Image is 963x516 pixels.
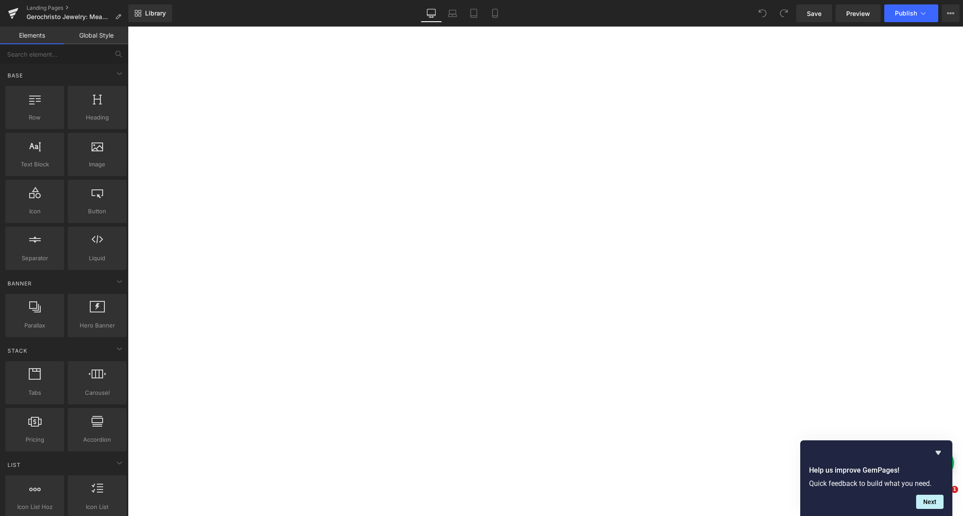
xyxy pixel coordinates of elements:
[70,254,124,263] span: Liquid
[421,4,442,22] a: Desktop
[8,388,61,397] span: Tabs
[70,435,124,444] span: Accordion
[8,207,61,216] span: Icon
[27,4,128,12] a: Landing Pages
[8,113,61,122] span: Row
[754,4,771,22] button: Undo
[8,435,61,444] span: Pricing
[27,13,111,20] span: Gerochristo Jewelry: Meadow Breeze and Wild Flowers
[895,10,917,17] span: Publish
[8,502,61,512] span: Icon List Hoz
[846,9,870,18] span: Preview
[7,279,33,288] span: Banner
[70,207,124,216] span: Button
[463,4,484,22] a: Tablet
[836,4,881,22] a: Preview
[8,254,61,263] span: Separator
[809,479,944,488] p: Quick feedback to build what you need.
[942,4,959,22] button: More
[933,447,944,458] button: Hide survey
[916,495,944,509] button: Next question
[64,27,128,44] a: Global Style
[8,160,61,169] span: Text Block
[951,486,958,493] span: 1
[70,502,124,512] span: Icon List
[775,4,793,22] button: Redo
[70,113,124,122] span: Heading
[7,461,22,469] span: List
[128,4,172,22] a: New Library
[70,388,124,397] span: Carousel
[7,71,24,80] span: Base
[442,4,463,22] a: Laptop
[70,160,124,169] span: Image
[884,4,938,22] button: Publish
[809,465,944,476] h2: Help us improve GemPages!
[7,347,28,355] span: Stack
[70,321,124,330] span: Hero Banner
[8,321,61,330] span: Parallax
[145,9,166,17] span: Library
[484,4,506,22] a: Mobile
[807,9,821,18] span: Save
[809,447,944,509] div: Help us improve GemPages!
